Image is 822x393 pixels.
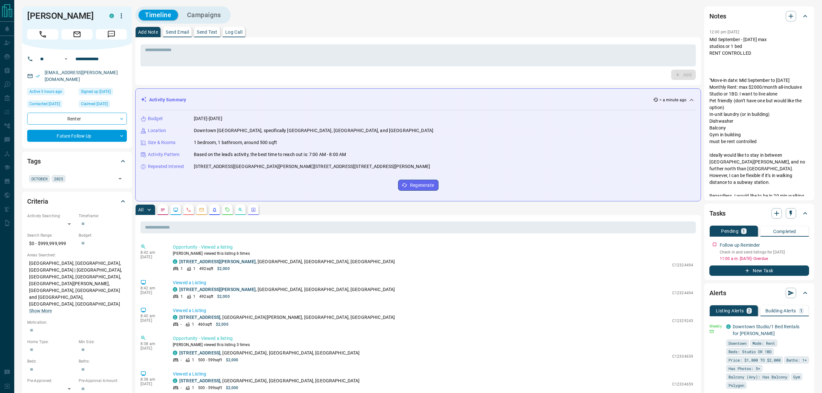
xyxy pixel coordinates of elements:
button: Regenerate [398,180,439,191]
p: 500 - 599 sqft [198,385,222,391]
svg: Email [709,329,714,334]
p: [DATE] [140,346,163,351]
span: Has Photos: 5+ [728,365,760,372]
p: [GEOGRAPHIC_DATA], [GEOGRAPHIC_DATA], [GEOGRAPHIC_DATA] | [GEOGRAPHIC_DATA], [GEOGRAPHIC_DATA], [... [27,258,127,316]
p: , [GEOGRAPHIC_DATA], [GEOGRAPHIC_DATA], [GEOGRAPHIC_DATA] [179,377,360,384]
p: 492 sqft [199,294,213,299]
h2: Criteria [27,196,48,207]
p: C12334659 [672,354,693,359]
p: Based on the lead's activity, the best time to reach out is: 7:00 AM - 8:00 AM [194,151,346,158]
p: Pending [721,229,739,233]
svg: Lead Browsing Activity [173,207,178,212]
span: Baths: 1+ [786,357,807,363]
p: Location [148,127,166,134]
p: , [GEOGRAPHIC_DATA][PERSON_NAME], [GEOGRAPHIC_DATA], [GEOGRAPHIC_DATA] [179,314,395,321]
p: $2,000 [226,357,239,363]
p: , [GEOGRAPHIC_DATA], [GEOGRAPHIC_DATA], [GEOGRAPHIC_DATA] [179,258,395,265]
svg: Notes [160,207,165,212]
p: Motivation: [27,320,127,325]
p: Budget: [79,232,127,238]
p: [DATE] [140,290,163,295]
a: [STREET_ADDRESS][PERSON_NAME] [179,259,256,264]
p: 1 [193,294,195,299]
p: $2,000 [226,385,239,391]
p: Actively Searching: [27,213,75,219]
svg: Email Verified [36,74,40,78]
h1: [PERSON_NAME] [27,11,100,21]
p: Home Type: [27,339,75,345]
p: Opportunity - Viewed a listing [173,335,693,342]
p: 8:38 am [140,377,163,382]
p: Baths: [79,358,127,364]
svg: Requests [225,207,230,212]
p: Pre-Approved: [27,378,75,384]
button: New Task [709,265,809,276]
p: - [181,357,182,363]
span: 2025 [54,175,63,182]
button: Open [62,55,70,63]
span: Call [27,29,58,39]
div: Sun Jan 05 2025 [79,100,127,109]
span: Email [61,29,93,39]
span: Price: $1,800 TO $2,000 [728,357,781,363]
div: Tags [27,153,127,169]
h2: Notes [709,11,726,21]
p: 2 [748,309,750,313]
div: condos.ca [726,324,731,329]
p: Send Text [197,30,217,34]
div: Activity Summary< a minute ago [141,94,695,106]
svg: Calls [186,207,191,212]
p: [DATE] [140,382,163,386]
p: Check in and send listings for [DATE] [720,249,809,255]
p: Viewed a Listing [173,307,693,314]
p: 1 [181,266,183,272]
div: Fri Jul 25 2025 [27,100,75,109]
p: 500 - 599 sqft [198,357,222,363]
p: $2,000 [217,266,230,272]
p: $2,000 [216,321,228,327]
div: Future Follow Up [27,130,127,142]
div: condos.ca [173,378,177,383]
span: Gym [793,374,800,380]
div: Criteria [27,194,127,209]
span: Claimed [DATE] [81,101,108,107]
p: Activity Pattern [148,151,180,158]
svg: Agent Actions [251,207,256,212]
p: Add Note [138,30,158,34]
a: [STREET_ADDRESS] [179,350,220,355]
p: 8:42 am [140,250,163,255]
p: Budget [148,115,163,122]
p: Areas Searched: [27,252,127,258]
p: 8:38 am [140,342,163,346]
span: Message [96,29,127,39]
p: Weekly [709,323,722,329]
p: 1 [800,309,803,313]
p: - [181,321,182,327]
h2: Tasks [709,208,726,219]
svg: Opportunities [238,207,243,212]
div: Alerts [709,285,809,301]
p: 1 [192,321,194,327]
p: Mid September - [DATE] max studios or 1 bed RENT CONTROLLED "Move-in date: Mid September to [DATE... [709,36,809,227]
p: 460 sqft [198,321,212,327]
p: C12324494 [672,290,693,296]
p: [DATE] [140,318,163,323]
p: - [181,385,182,391]
p: 8:40 am [140,314,163,318]
p: 1 bedroom, 1 bathroom, around 500 sqft [194,139,277,146]
p: Search Range: [27,232,75,238]
a: [STREET_ADDRESS] [179,315,220,320]
p: Send Email [166,30,189,34]
svg: Listing Alerts [212,207,217,212]
span: Contacted [DATE] [29,101,60,107]
p: 1 [742,229,745,233]
div: condos.ca [173,287,177,292]
span: Beds: Studio OR 1BD [728,348,772,355]
button: Open [116,174,125,183]
p: [STREET_ADDRESS][GEOGRAPHIC_DATA][PERSON_NAME][STREET_ADDRESS][STREET_ADDRESS][PERSON_NAME] [194,163,430,170]
div: condos.ca [109,14,114,18]
svg: Emails [199,207,204,212]
p: 12:00 pm [DATE] [709,30,739,34]
p: Repeated Interest [148,163,184,170]
h2: Alerts [709,288,726,298]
